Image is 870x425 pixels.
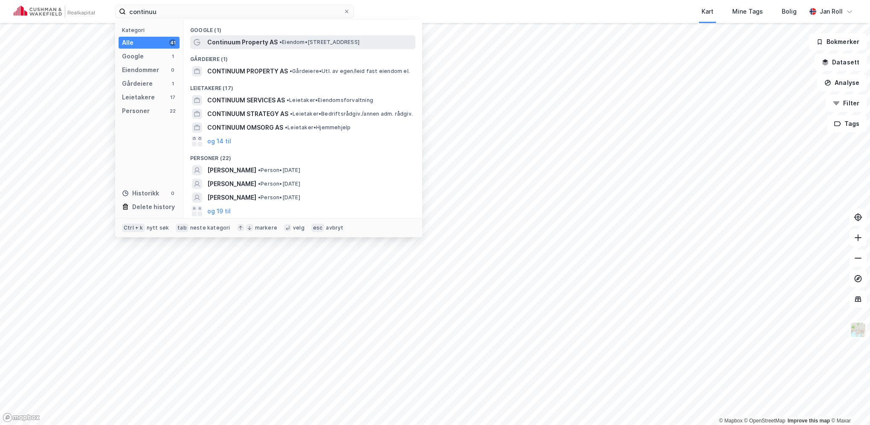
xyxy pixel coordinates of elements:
[732,6,763,17] div: Mine Tags
[183,148,422,163] div: Personer (22)
[207,109,288,119] span: CONTINUUM STRATEGY AS
[258,180,261,187] span: •
[132,202,175,212] div: Delete history
[258,167,261,173] span: •
[279,39,360,46] span: Eiendom • [STREET_ADDRESS]
[719,418,742,424] a: Mapbox
[285,124,351,131] span: Leietaker • Hjemmehjelp
[207,37,278,47] span: Continuum Property AS
[122,79,153,89] div: Gårdeiere
[207,136,231,146] button: og 14 til
[287,97,373,104] span: Leietaker • Eiendomsforvaltning
[122,27,180,33] div: Kategori
[258,194,261,201] span: •
[169,67,176,73] div: 0
[3,413,40,422] a: Mapbox homepage
[290,111,413,117] span: Leietaker • Bedriftsrådgiv./annen adm. rådgiv.
[207,192,256,203] span: [PERSON_NAME]
[122,92,155,102] div: Leietakere
[290,111,293,117] span: •
[255,224,277,231] div: markere
[169,80,176,87] div: 1
[817,74,867,91] button: Analyse
[190,224,230,231] div: neste kategori
[827,115,867,132] button: Tags
[293,224,304,231] div: velg
[809,33,867,50] button: Bokmerker
[285,124,287,131] span: •
[122,38,133,48] div: Alle
[122,65,159,75] div: Eiendommer
[122,188,159,198] div: Historikk
[183,20,422,35] div: Google (1)
[169,94,176,101] div: 17
[122,224,145,232] div: Ctrl + k
[169,190,176,197] div: 0
[183,78,422,93] div: Leietakere (17)
[287,97,289,103] span: •
[815,54,867,71] button: Datasett
[169,53,176,60] div: 1
[290,68,292,74] span: •
[207,95,285,105] span: CONTINUUM SERVICES AS
[207,206,231,216] button: og 19 til
[782,6,797,17] div: Bolig
[279,39,282,45] span: •
[126,5,343,18] input: Søk på adresse, matrikkel, gårdeiere, leietakere eller personer
[169,39,176,46] div: 41
[122,106,150,116] div: Personer
[827,384,870,425] div: Kontrollprogram for chat
[826,95,867,112] button: Filter
[258,194,300,201] span: Person • [DATE]
[207,179,256,189] span: [PERSON_NAME]
[258,167,300,174] span: Person • [DATE]
[207,66,288,76] span: CONTINUUM PROPERTY AS
[258,180,300,187] span: Person • [DATE]
[311,224,325,232] div: esc
[207,122,283,133] span: CONTINUUM OMSORG AS
[850,322,866,338] img: Z
[14,6,95,17] img: cushman-wakefield-realkapital-logo.202ea83816669bd177139c58696a8fa1.svg
[207,165,256,175] span: [PERSON_NAME]
[326,224,343,231] div: avbryt
[702,6,713,17] div: Kart
[147,224,169,231] div: nytt søk
[744,418,786,424] a: OpenStreetMap
[169,108,176,114] div: 22
[183,49,422,64] div: Gårdeiere (1)
[290,68,410,75] span: Gårdeiere • Utl. av egen/leid fast eiendom el.
[820,6,843,17] div: Jan Roll
[122,51,144,61] div: Google
[827,384,870,425] iframe: Chat Widget
[176,224,188,232] div: tab
[788,418,830,424] a: Improve this map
